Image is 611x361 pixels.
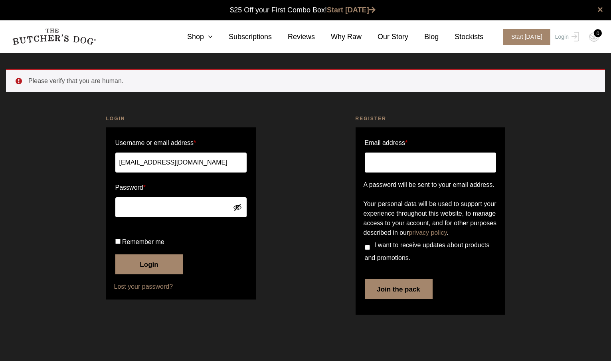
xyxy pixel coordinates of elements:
[115,181,247,194] label: Password
[28,76,592,86] li: Please verify that you are human.
[495,29,553,45] a: Start [DATE]
[114,282,248,292] a: Lost your password?
[356,115,505,123] h2: Register
[364,199,497,238] p: Your personal data will be used to support your experience throughout this website, to manage acc...
[365,137,408,149] label: Email address
[272,32,315,42] a: Reviews
[365,242,490,261] span: I want to receive updates about products and promotions.
[213,32,272,42] a: Subscriptions
[589,32,599,42] img: TBD_Cart-Empty.png
[594,29,602,37] div: 0
[439,32,483,42] a: Stockists
[364,180,497,190] p: A password will be sent to your email address.
[315,32,362,42] a: Why Raw
[115,239,121,244] input: Remember me
[503,29,550,45] span: Start [DATE]
[171,32,213,42] a: Shop
[122,238,164,245] span: Remember me
[597,5,603,14] a: close
[106,115,256,123] h2: Login
[327,6,376,14] a: Start [DATE]
[362,32,408,42] a: Our Story
[115,254,183,274] button: Login
[115,137,247,149] label: Username or email address
[409,229,447,236] a: privacy policy
[408,32,439,42] a: Blog
[233,203,242,212] button: Show password
[365,279,433,299] button: Join the pack
[365,245,370,250] input: I want to receive updates about products and promotions.
[553,29,579,45] a: Login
